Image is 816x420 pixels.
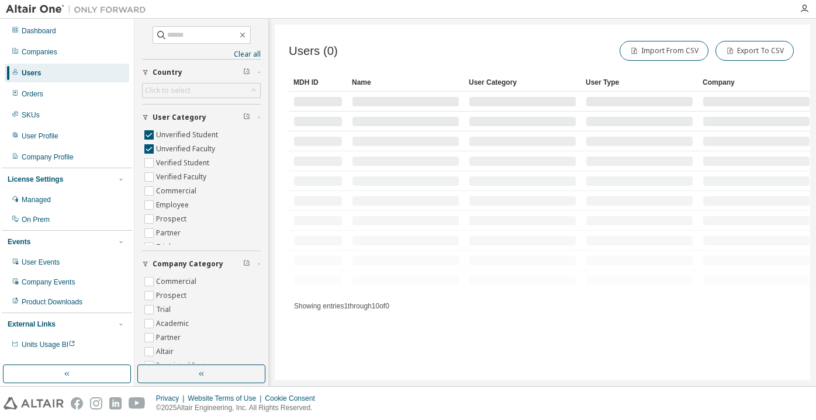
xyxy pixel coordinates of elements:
[8,175,63,184] div: License Settings
[142,60,261,85] button: Country
[129,397,146,409] img: youtube.svg
[90,397,102,409] img: instagram.svg
[715,41,794,61] button: Export To CSV
[22,297,82,307] div: Product Downloads
[156,303,173,317] label: Trial
[156,345,176,359] label: Altair
[469,73,576,92] div: User Category
[620,41,708,61] button: Import From CSV
[4,397,64,409] img: altair_logo.svg
[352,73,459,92] div: Name
[243,68,250,77] span: Clear filter
[156,240,173,254] label: Trial
[156,212,189,226] label: Prospect
[156,198,191,212] label: Employee
[156,359,219,373] label: Restricted Partner
[143,84,260,98] div: Click to select
[703,73,810,92] div: Company
[156,128,220,142] label: Unverified Student
[294,302,389,310] span: Showing entries 1 through 10 of 0
[22,277,75,287] div: Company Events
[156,403,322,413] p: © 2025 Altair Engineering, Inc. All Rights Reserved.
[8,320,56,329] div: External Links
[22,341,75,349] span: Units Usage BI
[22,152,74,162] div: Company Profile
[586,73,693,92] div: User Type
[71,397,83,409] img: facebook.svg
[243,113,250,122] span: Clear filter
[156,331,183,345] label: Partner
[22,195,51,204] div: Managed
[293,73,343,92] div: MDH ID
[156,289,189,303] label: Prospect
[156,275,199,289] label: Commercial
[22,110,40,120] div: SKUs
[22,26,56,36] div: Dashboard
[145,86,191,95] div: Click to select
[142,251,261,277] button: Company Category
[109,397,122,409] img: linkedin.svg
[22,68,41,78] div: Users
[22,47,57,57] div: Companies
[142,105,261,130] button: User Category
[142,50,261,59] a: Clear all
[156,317,191,331] label: Academic
[22,215,50,224] div: On Prem
[156,184,199,198] label: Commercial
[22,258,60,267] div: User Events
[289,44,338,58] span: Users (0)
[243,259,250,269] span: Clear filter
[153,68,182,77] span: Country
[156,142,217,156] label: Unverified Faculty
[156,226,183,240] label: Partner
[156,170,209,184] label: Verified Faculty
[153,113,206,122] span: User Category
[6,4,152,15] img: Altair One
[8,237,30,247] div: Events
[153,259,223,269] span: Company Category
[188,394,265,403] div: Website Terms of Use
[156,394,188,403] div: Privacy
[265,394,321,403] div: Cookie Consent
[156,156,212,170] label: Verified Student
[22,89,43,99] div: Orders
[22,131,58,141] div: User Profile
